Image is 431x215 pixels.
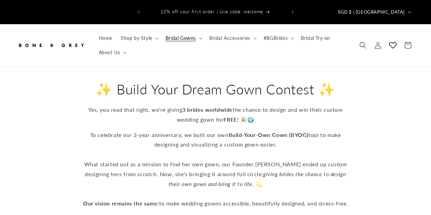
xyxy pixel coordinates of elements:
span: About Us [99,49,120,56]
strong: 3 brides [182,106,203,113]
summary: Shop by Style [117,31,161,45]
span: Bridal Accessories [209,35,250,41]
summary: #BGBrides [260,31,297,45]
span: SGD $ | [GEOGRAPHIC_DATA] [338,9,405,16]
strong: Build-Your-Own Gown (BYOG) [229,132,309,138]
a: Bone and Grey Bridal [15,35,88,55]
img: Bone and Grey Bridal [17,38,85,53]
button: Next announcement [285,5,300,18]
summary: Bridal Accessories [205,31,260,45]
a: Home [95,31,117,45]
summary: About Us [95,45,129,60]
a: Bridal Try-on [297,31,334,45]
span: 10% off your first order | Use code: welcome [160,9,263,14]
strong: worldwide [205,106,233,113]
summary: Bridal Gowns [161,31,205,45]
button: Previous announcement [131,5,146,18]
strong: Our vision remains the same: [83,200,159,206]
p: To celebrate our 2-year anniversary, we built our own tool to make designing and visualizing a cu... [83,130,349,209]
span: Shop by Style [121,35,152,41]
span: Bridal Try-on [301,35,330,41]
strong: FREE [224,116,237,123]
summary: Search [355,38,370,53]
h2: ✨ Build Your Dream Gown Contest ✨ [83,80,349,98]
span: Home [99,35,112,41]
span: #BGBrides [264,35,288,41]
em: giving brides the chance to design their own gown and bring it to life [169,171,346,187]
button: SGD $ | [GEOGRAPHIC_DATA] [334,5,414,18]
p: Yes, you read that right, we’re giving the chance to design and win their custom wedding gown for... [83,105,349,125]
span: Bridal Gowns [166,35,196,41]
